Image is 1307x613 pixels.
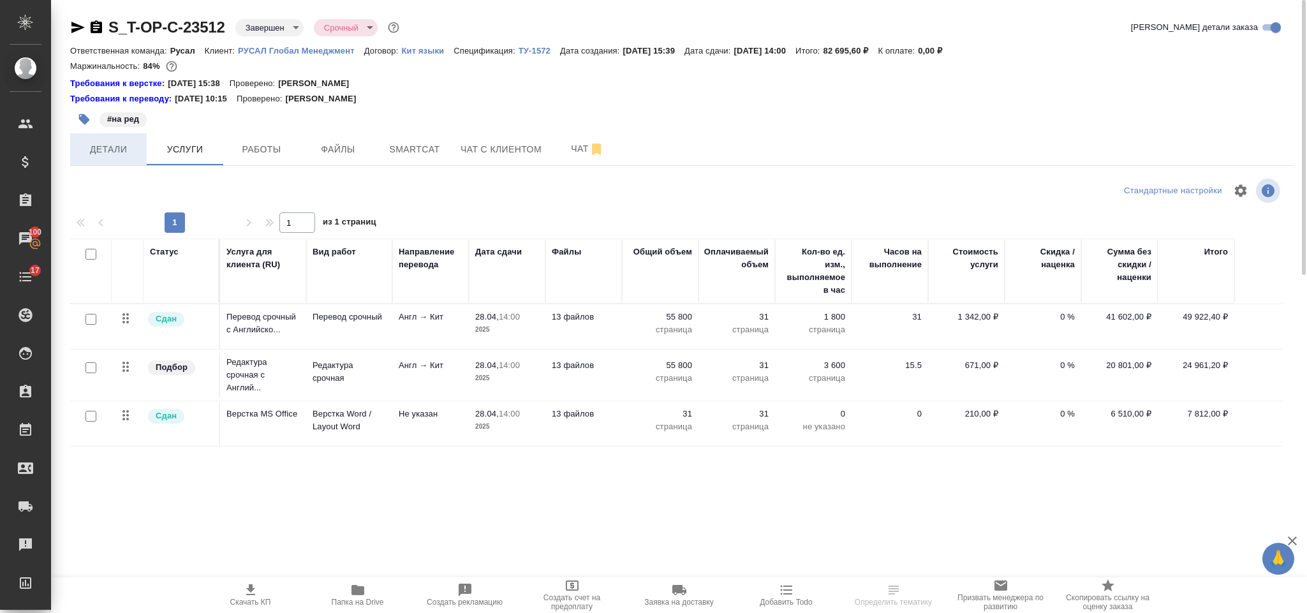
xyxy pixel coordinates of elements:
[1262,543,1294,575] button: 🙏
[237,92,286,105] p: Проверено:
[401,46,454,55] p: Кит языки
[918,46,952,55] p: 0,00 ₽
[226,246,300,271] div: Услуга для клиента (RU)
[156,361,188,374] p: Подбор
[313,359,386,385] p: Редактура срочная
[21,226,50,239] span: 100
[1088,408,1151,420] p: 6 510,00 ₽
[934,359,998,372] p: 671,00 ₽
[154,142,216,158] span: Услуги
[278,77,358,90] p: [PERSON_NAME]
[628,323,692,336] p: страница
[89,20,104,35] button: Скопировать ссылку
[143,61,163,71] p: 84%
[552,359,616,372] p: 13 файлов
[633,246,692,258] div: Общий объем
[878,46,919,55] p: К оплате:
[734,46,795,55] p: [DATE] 14:00
[1011,246,1075,271] div: Скидка / наценка
[628,420,692,433] p: страница
[238,46,364,55] p: РУСАЛ Глобал Менеджмент
[852,304,928,349] td: 31
[226,311,300,336] p: Перевод срочный с Английско...
[1011,311,1075,323] p: 0 %
[557,141,618,157] span: Чат
[364,46,402,55] p: Договор:
[170,46,205,55] p: Русал
[156,313,177,325] p: Сдан
[499,409,520,418] p: 14:00
[285,92,366,105] p: [PERSON_NAME]
[519,45,560,55] a: ТУ-1572
[475,420,539,433] p: 2025
[781,311,845,323] p: 1 800
[475,409,499,418] p: 28.04,
[70,92,175,105] div: Нажми, чтобы открыть папку с инструкцией
[704,246,769,271] div: Оплачиваемый объем
[1164,359,1228,372] p: 24 961,20 ₽
[781,246,845,297] div: Кол-во ед. изм., выполняемое в час
[226,356,300,394] p: Редактура срочная с Англий...
[399,359,462,372] p: Англ → Кит
[205,46,238,55] p: Клиент:
[852,353,928,397] td: 15.5
[705,372,769,385] p: страница
[320,22,362,33] button: Срочный
[70,105,98,133] button: Добавить тэг
[499,360,520,370] p: 14:00
[499,312,520,321] p: 14:00
[705,311,769,323] p: 31
[781,372,845,385] p: страница
[399,311,462,323] p: Англ → Кит
[475,246,522,258] div: Дата сдачи
[1011,359,1075,372] p: 0 %
[552,311,616,323] p: 13 файлов
[628,311,692,323] p: 55 800
[226,408,300,420] p: Верстка MS Office
[628,359,692,372] p: 55 800
[795,46,823,55] p: Итого:
[623,46,684,55] p: [DATE] 15:39
[399,246,462,271] div: Направление перевода
[242,22,288,33] button: Завершен
[823,46,878,55] p: 82 695,60 ₽
[461,142,542,158] span: Чат с клиентом
[238,45,364,55] a: РУСАЛ Глобал Менеджмент
[231,142,292,158] span: Работы
[1164,408,1228,420] p: 7 812,00 ₽
[399,408,462,420] p: Не указан
[1088,359,1151,372] p: 20 801,00 ₽
[3,223,48,255] a: 100
[552,408,616,420] p: 13 файлов
[934,408,998,420] p: 210,00 ₽
[235,19,304,36] div: Завершен
[70,92,175,105] a: Требования к переводу:
[781,408,845,420] p: 0
[1131,21,1258,34] span: [PERSON_NAME] детали заказа
[98,113,148,124] span: на ред
[475,372,539,385] p: 2025
[781,359,845,372] p: 3 600
[150,246,179,258] div: Статус
[1121,181,1225,201] div: split button
[1164,311,1228,323] p: 49 922,40 ₽
[684,46,734,55] p: Дата сдачи:
[589,142,604,157] svg: Отписаться
[852,401,928,446] td: 0
[313,311,386,323] p: Перевод срочный
[107,113,139,126] p: #на ред
[705,359,769,372] p: 31
[705,323,769,336] p: страница
[1267,545,1289,572] span: 🙏
[401,45,454,55] a: Кит языки
[1011,408,1075,420] p: 0 %
[1256,179,1283,203] span: Посмотреть информацию
[307,142,369,158] span: Файлы
[314,19,378,36] div: Завершен
[3,261,48,293] a: 17
[560,46,623,55] p: Дата создания:
[934,246,998,271] div: Стоимость услуги
[1225,175,1256,206] span: Настроить таблицу
[1088,246,1151,284] div: Сумма без скидки / наценки
[168,77,230,90] p: [DATE] 15:38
